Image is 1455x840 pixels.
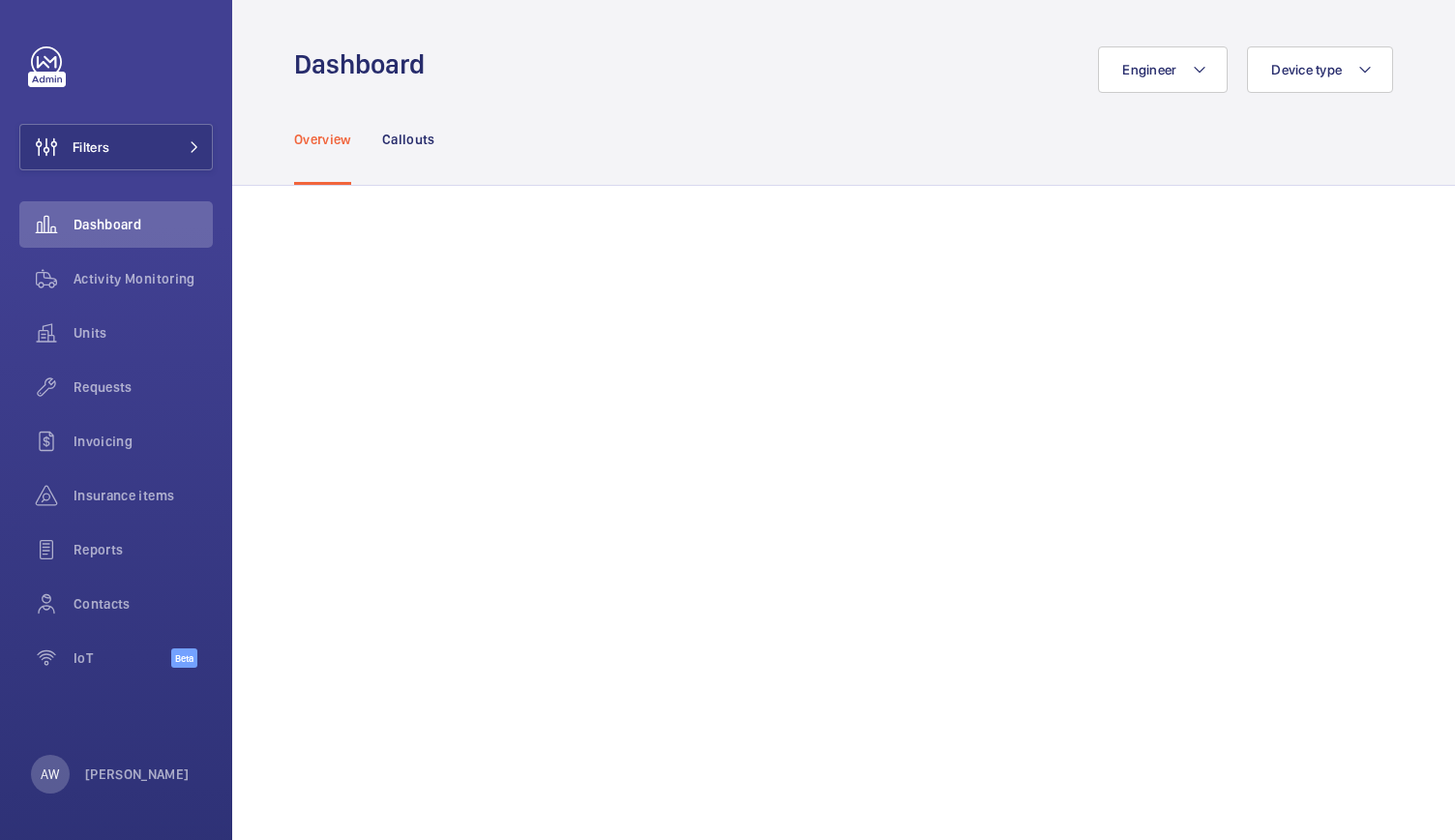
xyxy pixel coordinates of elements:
span: Requests [74,377,213,397]
span: Engineer [1122,62,1176,77]
p: Callouts [382,130,435,149]
span: Units [74,323,213,343]
p: AW [41,765,59,784]
span: Insurance items [74,486,213,505]
span: IoT [74,648,171,668]
span: Reports [74,540,213,559]
p: Overview [294,130,351,149]
span: Filters [73,137,109,157]
span: Device type [1271,62,1342,77]
h1: Dashboard [294,46,436,82]
button: Engineer [1098,46,1228,93]
button: Filters [19,124,213,170]
span: Dashboard [74,215,213,234]
span: Beta [171,648,197,668]
span: Contacts [74,594,213,614]
p: [PERSON_NAME] [85,765,190,784]
button: Device type [1247,46,1393,93]
span: Activity Monitoring [74,269,213,288]
span: Invoicing [74,432,213,451]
